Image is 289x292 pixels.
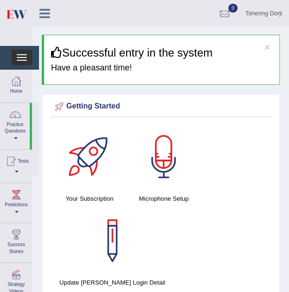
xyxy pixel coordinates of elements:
[0,223,32,260] a: Success Stories
[0,70,32,100] a: Home
[37,123,125,140] a: Writing Practice
[0,150,32,180] a: Tests
[37,108,125,124] a: Speaking Practice
[0,183,32,220] a: Predictions
[131,194,196,203] h4: Microphone Setup
[0,103,30,146] a: Practice Questions
[37,156,125,172] a: Listening Practice
[52,100,269,114] div: Getting Started
[228,4,238,13] span: 0
[264,42,270,52] button: ×
[51,63,272,73] h4: Have a pleasant time!
[37,140,125,156] a: Reading Practice
[57,194,122,203] h4: Your Subscription
[57,278,167,287] h4: Update [PERSON_NAME] Login Detail
[51,47,272,59] h3: Successful entry in the system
